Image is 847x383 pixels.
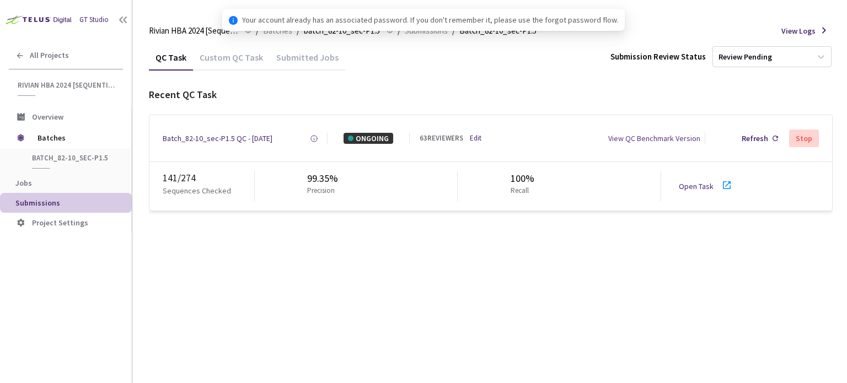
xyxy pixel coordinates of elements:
[420,133,463,144] div: 63 REVIEWERS
[781,25,816,36] span: View Logs
[344,133,393,144] div: ONGOING
[193,52,270,71] div: Custom QC Task
[163,133,272,144] a: Batch_82-10_sec-P1.5 QC - [DATE]
[149,24,238,37] span: Rivian HBA 2024 [Sequential]
[719,52,772,62] div: Review Pending
[15,178,32,188] span: Jobs
[470,133,481,144] a: Edit
[163,171,254,185] div: 141 / 274
[15,198,60,208] span: Submissions
[32,112,63,122] span: Overview
[261,24,294,36] a: Batches
[307,171,339,186] div: 99.35%
[610,51,706,62] div: Submission Review Status
[608,133,700,144] div: View QC Benchmark Version
[32,153,114,163] span: batch_82-10_sec-P1.5
[32,218,88,228] span: Project Settings
[679,181,714,191] a: Open Task
[149,88,833,102] div: Recent QC Task
[511,186,530,196] p: Recall
[163,185,231,196] p: Sequences Checked
[229,16,238,25] span: info-circle
[270,52,345,71] div: Submitted Jobs
[18,80,116,90] span: Rivian HBA 2024 [Sequential]
[796,134,812,143] div: Stop
[30,51,69,60] span: All Projects
[403,24,450,36] a: Submissions
[307,186,335,196] p: Precision
[37,127,113,149] span: Batches
[79,15,109,25] div: GT Studio
[242,14,618,26] span: Your account already has an associated password. If you don't remember it, please use the forgot ...
[511,171,534,186] div: 100%
[149,52,193,71] div: QC Task
[742,133,768,144] div: Refresh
